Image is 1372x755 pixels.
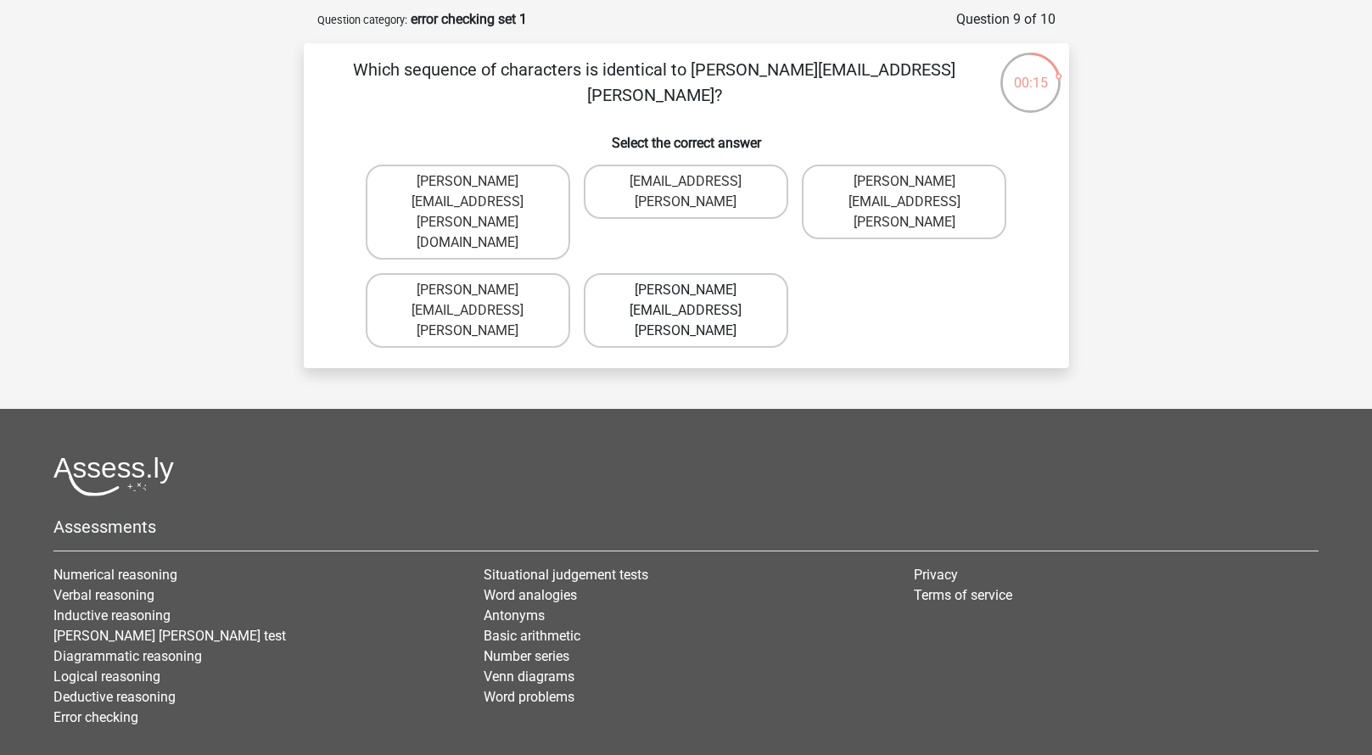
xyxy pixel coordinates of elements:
[584,165,788,219] label: [EMAIL_ADDRESS][PERSON_NAME]
[956,9,1056,30] div: Question 9 of 10
[317,14,407,26] small: Question category:
[484,628,580,644] a: Basic arithmetic
[584,273,788,348] label: [PERSON_NAME][EMAIL_ADDRESS][PERSON_NAME]
[366,165,570,260] label: [PERSON_NAME][EMAIL_ADDRESS][PERSON_NAME][DOMAIN_NAME]
[484,567,648,583] a: Situational judgement tests
[999,51,1062,93] div: 00:15
[914,587,1012,603] a: Terms of service
[53,709,138,725] a: Error checking
[484,648,569,664] a: Number series
[53,567,177,583] a: Numerical reasoning
[53,689,176,705] a: Deductive reasoning
[53,668,160,685] a: Logical reasoning
[484,607,545,624] a: Antonyms
[53,587,154,603] a: Verbal reasoning
[411,11,527,27] strong: error checking set 1
[484,689,574,705] a: Word problems
[53,648,202,664] a: Diagrammatic reasoning
[53,517,1319,537] h5: Assessments
[802,165,1006,239] label: [PERSON_NAME][EMAIL_ADDRESS][PERSON_NAME]
[331,121,1042,151] h6: Select the correct answer
[484,587,577,603] a: Word analogies
[53,456,174,496] img: Assessly logo
[914,567,958,583] a: Privacy
[484,668,574,685] a: Venn diagrams
[53,628,286,644] a: [PERSON_NAME] [PERSON_NAME] test
[53,607,171,624] a: Inductive reasoning
[331,57,978,108] p: Which sequence of characters is identical to [PERSON_NAME][EMAIL_ADDRESS][PERSON_NAME]?
[366,273,570,348] label: [PERSON_NAME][EMAIL_ADDRESS][PERSON_NAME]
